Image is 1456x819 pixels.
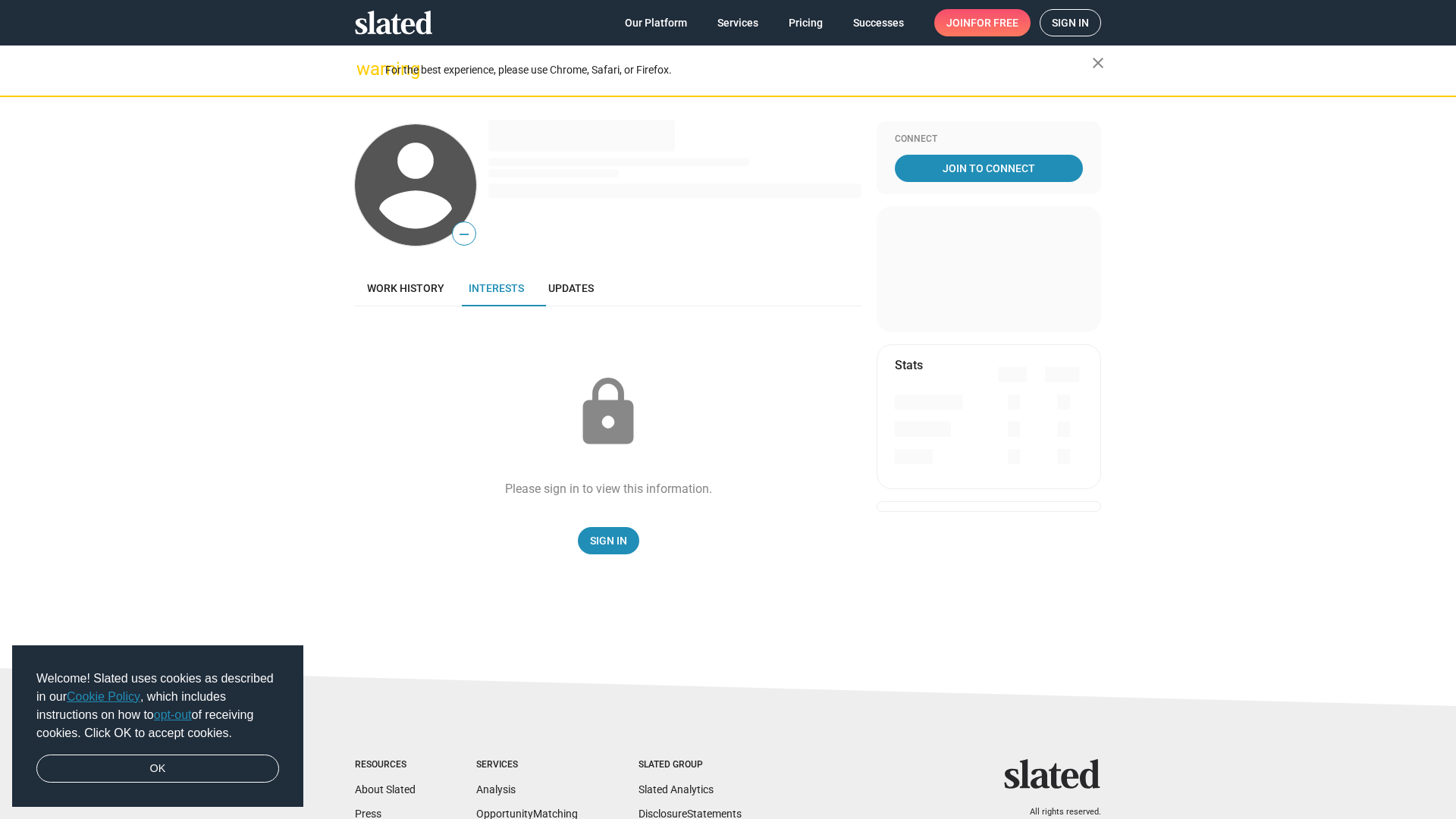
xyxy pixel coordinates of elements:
a: Joinfor free [934,9,1031,36]
span: Successes [853,9,904,36]
mat-icon: lock [570,375,646,450]
span: Join To Connect [898,155,1080,182]
a: Our Platform [613,9,699,36]
a: dismiss cookie message [36,755,279,783]
a: Interests [457,270,536,306]
span: Join [946,9,1018,36]
a: Slated Analytics [639,783,714,795]
div: For the best experience, please use Chrome, Safari, or Firefox. [385,60,1092,80]
span: Work history [367,282,444,294]
span: Sign In [590,527,627,554]
span: Welcome! Slated uses cookies as described in our , which includes instructions on how to of recei... [36,670,279,742]
span: Pricing [789,9,823,36]
div: Services [476,759,578,771]
a: Updates [536,270,606,306]
a: Sign In [578,527,639,554]
span: Updates [548,282,594,294]
a: Work history [355,270,457,306]
div: Resources [355,759,416,771]
div: cookieconsent [12,645,303,808]
a: Pricing [777,9,835,36]
a: About Slated [355,783,416,795]
a: Analysis [476,783,516,795]
mat-icon: warning [356,60,375,78]
span: — [453,224,475,244]
div: Please sign in to view this information. [505,481,712,497]
mat-card-title: Stats [895,357,923,373]
a: opt-out [154,708,192,721]
a: Cookie Policy [67,690,140,703]
div: Slated Group [639,759,742,771]
span: for free [971,9,1018,36]
span: Services [717,9,758,36]
div: Connect [895,133,1083,146]
span: Sign in [1052,10,1089,36]
a: Successes [841,9,916,36]
a: Join To Connect [895,155,1083,182]
a: Sign in [1040,9,1101,36]
a: Services [705,9,770,36]
span: Our Platform [625,9,687,36]
span: Interests [469,282,524,294]
mat-icon: close [1089,54,1107,72]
